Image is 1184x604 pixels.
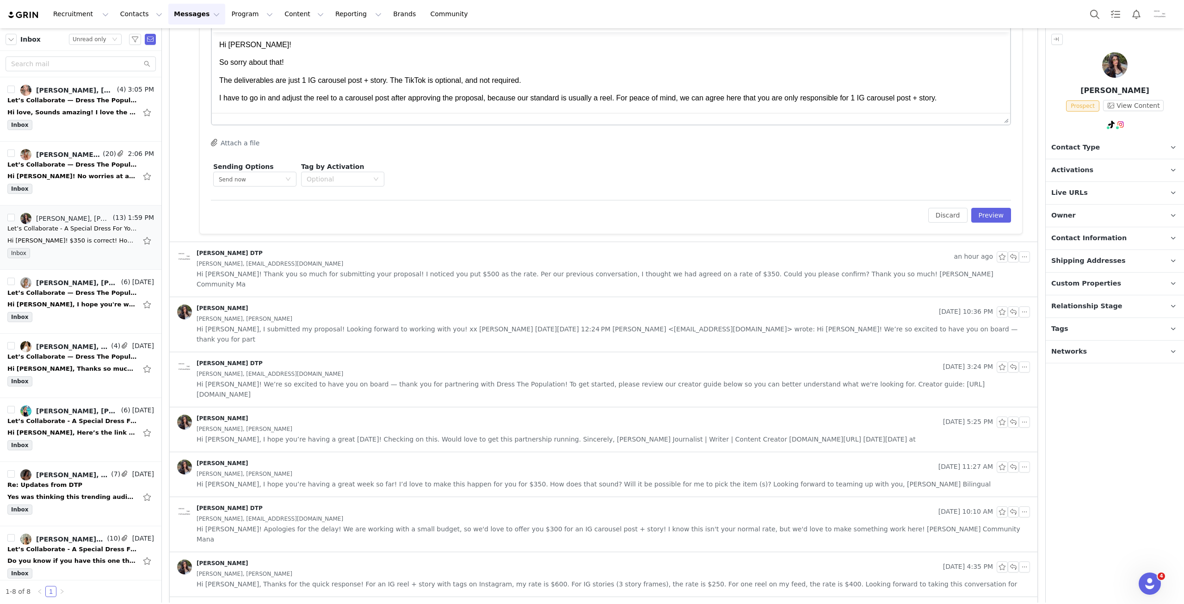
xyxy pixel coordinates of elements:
span: Send now [219,176,246,183]
span: Live URLs [1051,188,1088,198]
i: icon: left [37,589,43,594]
span: Tag by Activation [301,163,364,170]
span: [DATE] 10:36 PM [939,306,993,318]
div: [PERSON_NAME] [197,305,248,312]
span: Send Email [145,34,156,45]
div: Thanks so much for your help, [4,33,834,41]
a: [PERSON_NAME], [PERSON_NAME] [20,341,109,352]
span: Inbox [20,35,41,44]
span: an hour ago [954,251,993,262]
img: 91084eb4-5d53-4655-b663-1f22691ba46d.jpg [177,460,192,474]
a: [PERSON_NAME] [177,460,248,474]
div: [PERSON_NAME] [DATE] 10:36 PM[PERSON_NAME], [PERSON_NAME] Hi [PERSON_NAME], I submitted my propos... [170,297,1037,352]
div: Do you know if you have this one that I attached? Or just something similar. Thank you!! On Monda... [7,556,137,566]
div: Hi [PERSON_NAME]! [4,4,834,11]
span: Prospect [1066,100,1099,112]
span: [PERSON_NAME], [EMAIL_ADDRESS][DOMAIN_NAME] [197,259,343,269]
img: f152f2f2-de11-4abe-8251-8b918879397b.jpg [20,405,31,417]
div: [PERSON_NAME], [PERSON_NAME] [36,407,119,415]
img: 21b99d63-bb31-4d11-bae7-4cc6bc0a3be2.jpg [20,149,31,160]
span: [DATE] 10:10 AM [938,506,993,517]
a: Brands [388,4,424,25]
span: Relationship Stage [1051,301,1122,311]
button: Discard [928,208,968,223]
div: [PERSON_NAME], [PERSON_NAME] [36,536,105,543]
button: Recruitment [48,4,114,25]
div: Hi emily! No worries at all! This is the video reshoot since I don’t want to repost the same vide... [7,172,137,181]
div: [PERSON_NAME], [PERSON_NAME] [36,343,109,350]
button: Notifications [1126,4,1147,25]
img: 91084eb4-5d53-4655-b663-1f22691ba46d.jpg [177,305,192,319]
img: ba74c020-b74b-427f-812b-1b21ed3203d6.png [177,249,192,264]
img: 91084eb4-5d53-4655-b663-1f22691ba46d.jpg [177,560,192,574]
div: Hi Emily, I hope you're well! I wanted to follow up on my last message. Looking forward to hearin... [7,300,137,309]
span: Inbox [7,184,32,194]
i: icon: down [373,176,379,183]
button: Attach a file [211,137,259,148]
div: [PERSON_NAME] DTP [197,360,263,367]
div: Hi Emily, Thanks so much for getting back to me! For an Instagram reel and story with full usage ... [7,364,137,374]
span: (4) [115,85,126,94]
div: Let’s Collaborate - A Special Dress For You 💫 [7,224,137,233]
li: Next Page [56,586,68,597]
img: 91084eb4-5d53-4655-b663-1f22691ba46d.jpg [20,213,31,224]
a: [PERSON_NAME] [177,415,248,430]
span: Inbox [7,120,32,130]
button: Preview [971,208,1011,223]
span: Contact Type [1051,143,1100,153]
span: Tags [1051,324,1068,334]
p: [PERSON_NAME] [1046,85,1184,96]
button: View Content [1103,100,1164,111]
input: Search mail [6,56,156,71]
div: $350 is correct! However, the proposal I received included deliverables of an IG reel, TikTok and... [4,19,834,26]
img: af4aa461-ec82-446b-9c87-99b60c5fd337.jpg [20,469,31,480]
span: Hi [PERSON_NAME], Thanks for the quick response! For an IG reel + story with tags on Instagram, m... [197,579,1017,589]
span: (7) [109,469,120,479]
a: [EMAIL_ADDRESS][DOMAIN_NAME] [133,78,243,85]
div: Unread only [73,34,106,44]
span: Hi [PERSON_NAME]! We’re so excited to have you on board — thank you for partnering with Dress The... [197,379,1030,399]
span: Inbox [7,440,32,450]
button: Program [226,4,278,25]
div: [PERSON_NAME] DTP [197,249,263,257]
span: Activations [1051,165,1093,175]
p: Thank you so much! [10,133,834,141]
div: [PERSON_NAME], [PERSON_NAME] [36,151,101,158]
div: [DATE][DATE] 10:57 AM [PERSON_NAME] < > wrote: [4,78,834,85]
span: (20) [101,149,116,159]
div: Let’s Collaborate - A Special Dress For You 💫 [7,417,137,426]
p: I noticed you put $500 as the rate. Per our previous conversation, I thought we had agreed on a r... [10,119,834,127]
li: 1 [45,586,56,597]
span: (6) [119,405,130,415]
button: Search [1085,4,1105,25]
img: 4584d51e-1b45-4384-8170-e7af7abd6f47--s.jpg [20,341,31,352]
i: icon: search [144,61,150,67]
p: Warmly, [PERSON_NAME] Community Manager | Dress The Population [10,147,834,169]
span: Hi [PERSON_NAME], I hope you’re having a great [DATE]! Checking on this. Would love to get this p... [197,434,916,444]
div: Let’s Collaborate — Dress The Population x You 💫 [7,160,137,169]
a: [PERSON_NAME], [PERSON_NAME] [20,149,101,160]
div: Hi love, Sounds amazing! I love the brand and their mood board aligns exactly with the type of co... [7,108,137,117]
div: Re: Updates from DTP [7,480,82,490]
p: Hi [PERSON_NAME]! [10,92,834,99]
div: [PERSON_NAME], [PERSON_NAME] [36,471,109,479]
p: Thank you so much for submitting your proposal! [10,106,834,113]
a: [PERSON_NAME] [177,305,248,319]
div: [PERSON_NAME] [DATE] 11:27 AM[PERSON_NAME], [PERSON_NAME] Hi [PERSON_NAME], I hope you’re having ... [170,452,1037,497]
span: (10) [105,534,120,543]
div: [PERSON_NAME], [PERSON_NAME] [36,87,115,94]
img: 82002501-bc13-4539-91ea-ef0bcf3f345e.jpg [20,277,31,288]
img: 10dd7402-ff8e-485f-90a1-4d36786e4ec6.jpg [20,85,31,96]
span: Inbox [7,248,30,258]
img: 239a5950-0b5e-4ff0-8327-cde3ecf134c6--s.jpg [20,534,31,545]
button: Contacts [115,4,168,25]
a: [PERSON_NAME], [PERSON_NAME] [20,213,111,224]
span: Hi [PERSON_NAME], I hope you’re having a great week so far! I’d love to make this happen for you ... [197,479,991,489]
div: [PERSON_NAME] [DATE] 4:35 PM[PERSON_NAME], [PERSON_NAME] Hi [PERSON_NAME], Thanks for the quick r... [170,552,1037,597]
img: 91084eb4-5d53-4655-b663-1f22691ba46d.jpg [177,415,192,430]
a: [PERSON_NAME], [PERSON_NAME] [20,405,119,417]
span: [PERSON_NAME], [EMAIL_ADDRESS][DOMAIN_NAME] [197,514,343,524]
a: Community [425,4,478,25]
span: [PERSON_NAME], [EMAIL_ADDRESS][DOMAIN_NAME] [197,369,343,379]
